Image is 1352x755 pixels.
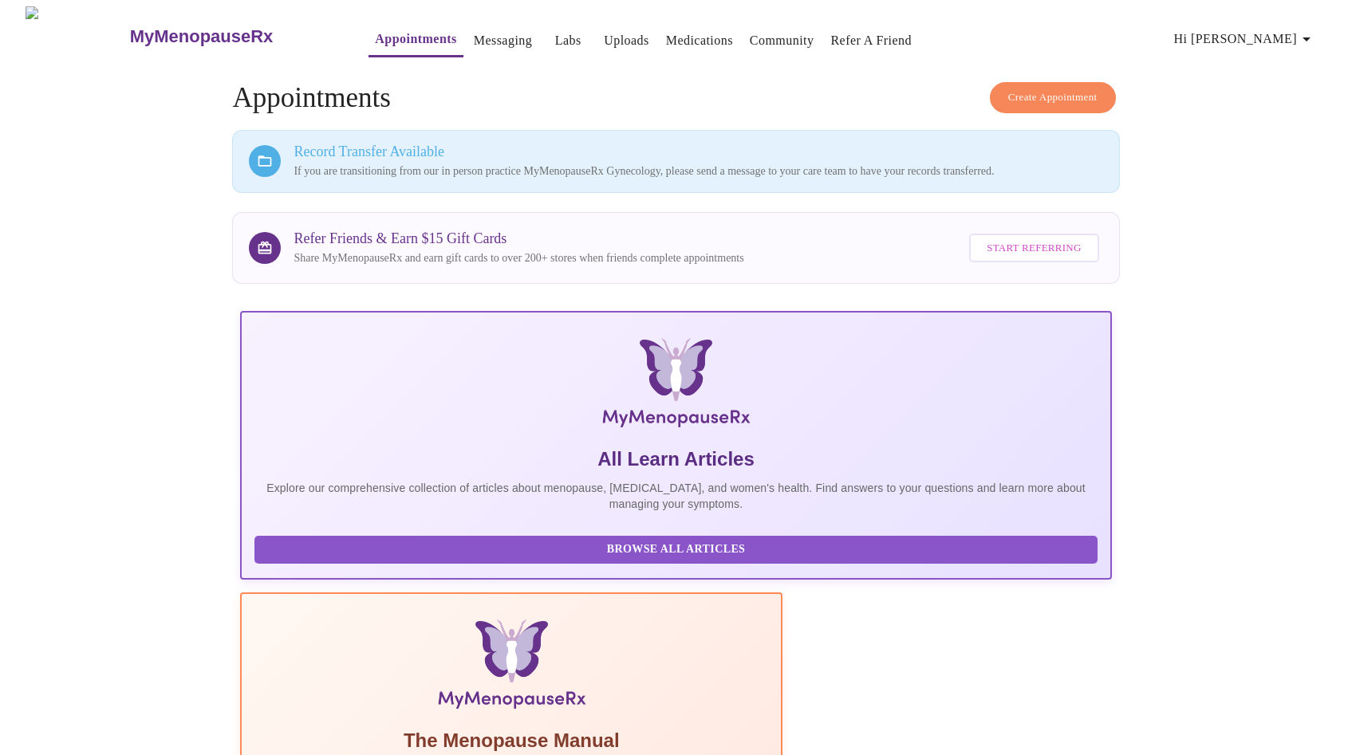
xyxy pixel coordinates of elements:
[337,619,687,715] img: Menopause Manual
[26,6,128,66] img: MyMenopauseRx Logo
[375,28,456,50] a: Appointments
[1008,88,1098,107] span: Create Appointment
[270,540,1081,560] span: Browse All Articles
[743,25,821,57] button: Community
[474,29,532,52] a: Messaging
[604,29,649,52] a: Uploads
[130,26,274,47] h3: MyMenopauseRx
[750,29,814,52] a: Community
[467,25,538,57] button: Messaging
[965,226,1102,271] a: Start Referring
[660,25,739,57] button: Medications
[294,163,1102,179] p: If you are transitioning from our in person practice MyMenopauseRx Gynecology, please send a mess...
[128,9,337,65] a: MyMenopauseRx
[555,29,581,52] a: Labs
[254,480,1097,512] p: Explore our comprehensive collection of articles about menopause, [MEDICAL_DATA], and women's hea...
[254,446,1097,472] h5: All Learn Articles
[232,82,1119,114] h4: Appointments
[824,25,918,57] button: Refer a Friend
[597,25,656,57] button: Uploads
[542,25,593,57] button: Labs
[666,29,733,52] a: Medications
[987,239,1081,258] span: Start Referring
[830,29,912,52] a: Refer a Friend
[385,338,966,434] img: MyMenopauseRx Logo
[294,144,1102,160] h3: Record Transfer Available
[294,230,743,247] h3: Refer Friends & Earn $15 Gift Cards
[254,728,768,753] h5: The Menopause Manual
[969,234,1098,263] button: Start Referring
[369,23,463,57] button: Appointments
[1168,23,1322,55] button: Hi [PERSON_NAME]
[254,541,1101,555] a: Browse All Articles
[294,250,743,266] p: Share MyMenopauseRx and earn gift cards to over 200+ stores when friends complete appointments
[1174,28,1316,50] span: Hi [PERSON_NAME]
[254,536,1097,564] button: Browse All Articles
[990,82,1116,113] button: Create Appointment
